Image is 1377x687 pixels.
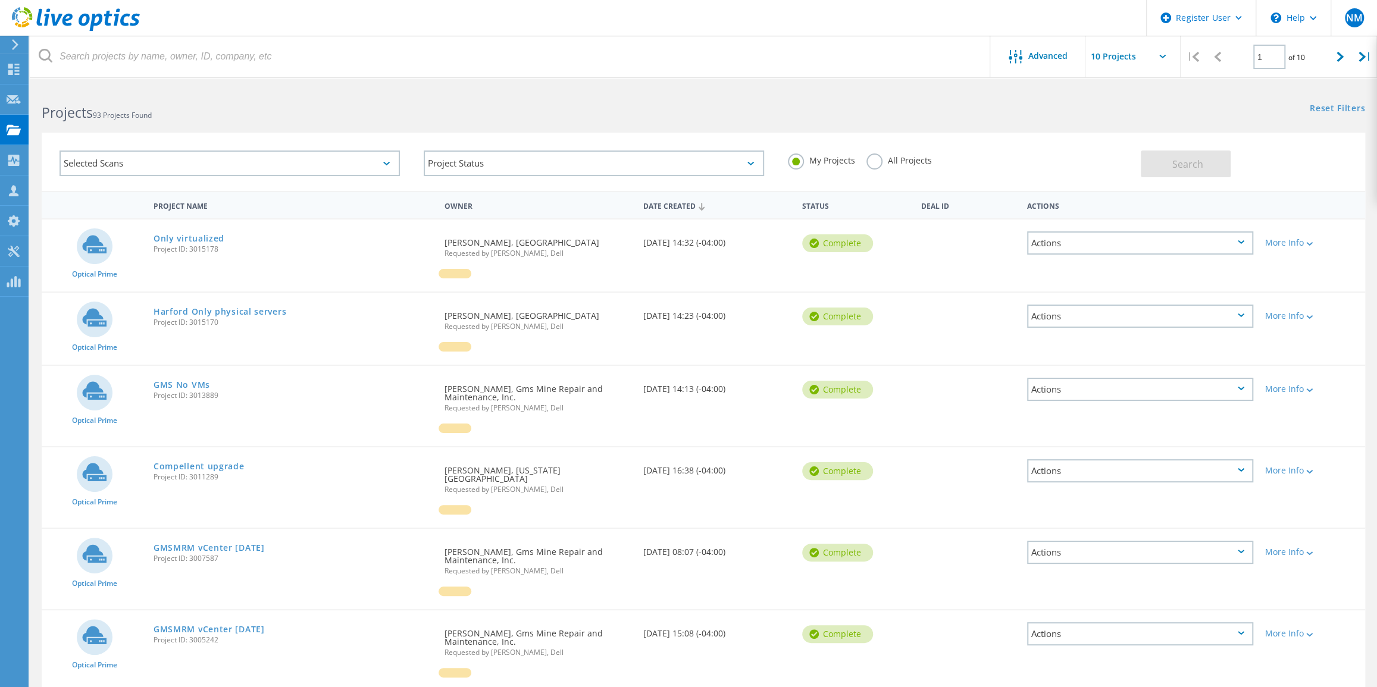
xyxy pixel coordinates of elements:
[637,366,796,405] div: [DATE] 14:13 (-04:00)
[788,153,855,165] label: My Projects
[439,194,637,216] div: Owner
[866,153,931,165] label: All Projects
[1027,231,1253,255] div: Actions
[637,529,796,568] div: [DATE] 08:07 (-04:00)
[1027,305,1253,328] div: Actions
[12,25,140,33] a: Live Optics Dashboard
[72,580,117,587] span: Optical Prime
[1027,378,1253,401] div: Actions
[154,636,433,644] span: Project ID: 3005242
[445,250,631,257] span: Requested by [PERSON_NAME], Dell
[72,498,117,506] span: Optical Prime
[1027,541,1253,564] div: Actions
[802,544,873,561] div: Complete
[439,610,637,668] div: [PERSON_NAME], Gms Mine Repair and Maintenance, Inc.
[439,219,637,269] div: [PERSON_NAME], [GEOGRAPHIC_DATA]
[1310,104,1365,114] a: Reset Filters
[439,366,637,424] div: [PERSON_NAME], Gms Mine Repair and Maintenance, Inc.
[637,219,796,259] div: [DATE] 14:32 (-04:00)
[445,323,631,330] span: Requested by [PERSON_NAME], Dell
[424,150,764,176] div: Project Status
[802,462,873,480] div: Complete
[154,555,433,562] span: Project ID: 3007587
[445,567,631,575] span: Requested by [PERSON_NAME], Dell
[72,417,117,424] span: Optical Prime
[154,319,433,326] span: Project ID: 3015170
[72,344,117,351] span: Optical Prime
[1021,194,1259,216] div: Actions
[1265,385,1359,393] div: More Info
[60,150,400,176] div: Selected Scans
[154,381,210,389] a: GMS No VMs
[1288,52,1305,62] span: of 10
[154,544,265,552] a: GMSMRM vCenter [DATE]
[154,625,265,633] a: GMSMRM vCenter [DATE]
[1265,466,1359,475] div: More Info
[445,649,631,656] span: Requested by [PERSON_NAME], Dell
[802,234,873,252] div: Complete
[637,447,796,487] div: [DATE] 16:38 (-04:00)
[796,194,915,216] div: Status
[42,103,93,122] b: Projects
[439,293,637,342] div: [PERSON_NAME], [GEOGRAPHIC_DATA]
[1181,36,1205,78] div: |
[1028,52,1068,60] span: Advanced
[637,293,796,332] div: [DATE] 14:23 (-04:00)
[93,110,152,120] span: 93 Projects Found
[154,246,433,253] span: Project ID: 3015178
[439,529,637,586] div: [PERSON_NAME], Gms Mine Repair and Maintenance, Inc.
[637,194,796,217] div: Date Created
[1345,13,1362,23] span: NM
[802,625,873,643] div: Complete
[154,462,245,470] a: Compellent upgrade
[1027,622,1253,645] div: Actions
[154,473,433,481] span: Project ID: 3011289
[1265,629,1359,638] div: More Info
[1270,12,1281,23] svg: \n
[30,36,991,77] input: Search projects by name, owner, ID, company, etc
[445,404,631,412] span: Requested by [PERSON_NAME], Dell
[154,234,224,243] a: Only virtualized
[802,308,873,325] div: Complete
[1141,150,1231,177] button: Search
[154,392,433,399] span: Project ID: 3013889
[439,447,637,505] div: [PERSON_NAME], [US_STATE][GEOGRAPHIC_DATA]
[1265,548,1359,556] div: More Info
[148,194,439,216] div: Project Name
[1265,312,1359,320] div: More Info
[637,610,796,650] div: [DATE] 15:08 (-04:00)
[154,308,286,316] a: Harford Only physical servers
[802,381,873,399] div: Complete
[1027,459,1253,482] div: Actions
[72,661,117,669] span: Optical Prime
[72,271,117,278] span: Optical Prime
[1172,158,1203,171] span: Search
[1265,239,1359,247] div: More Info
[1353,36,1377,78] div: |
[445,486,631,493] span: Requested by [PERSON_NAME], Dell
[915,194,1021,216] div: Deal Id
